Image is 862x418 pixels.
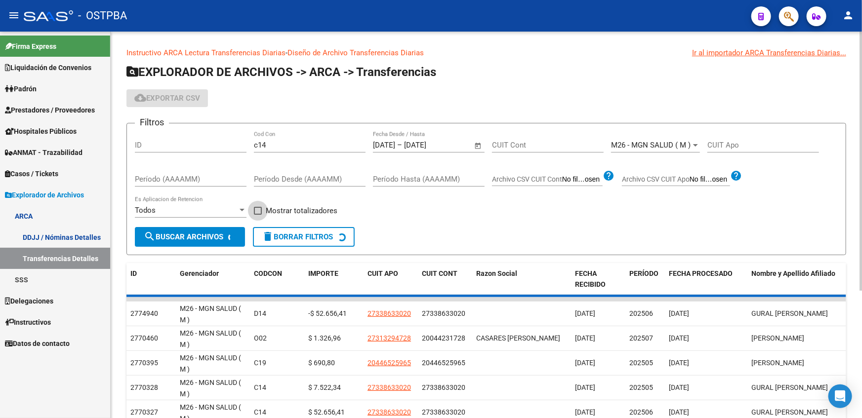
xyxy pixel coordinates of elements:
[669,269,733,277] span: FECHA PROCESADO
[254,334,267,342] span: O02
[126,89,208,107] button: Exportar CSV
[176,263,250,296] datatable-header-cell: Gerenciador
[629,309,653,317] span: 202506
[254,408,266,416] span: C14
[422,382,465,393] div: 27338633020
[304,263,364,296] datatable-header-cell: IMPORTE
[842,9,854,21] mat-icon: person
[180,379,241,398] span: M26 - MGN SALUD ( M )
[308,359,335,367] span: $ 690,80
[751,269,835,277] span: Nombre y Apellido Afiliado
[404,141,452,150] input: End date
[629,408,653,416] span: 202506
[629,269,658,277] span: PERÍODO
[126,263,176,296] datatable-header-cell: ID
[492,175,562,183] span: Archivo CSV CUIT Cont
[266,205,337,217] span: Mostrar totalizadores
[751,334,804,342] span: [PERSON_NAME]
[130,334,158,342] span: 2770460
[575,359,595,367] span: [DATE]
[422,308,465,319] div: 27338633020
[575,383,595,391] span: [DATE]
[562,175,603,184] input: Archivo CSV CUIT Cont
[476,334,560,342] span: CASARES [PERSON_NAME]
[254,383,266,391] span: C14
[669,383,689,391] span: [DATE]
[254,359,266,367] span: C19
[135,206,156,215] span: Todos
[692,47,846,58] div: Ir al importador ARCA Transferencias Diarias...
[130,408,158,416] span: 2770327
[629,334,653,342] span: 202507
[180,269,219,277] span: Gerenciador
[5,338,70,349] span: Datos de contacto
[144,230,156,242] mat-icon: search
[5,190,84,200] span: Explorador de Archivos
[629,383,653,391] span: 202505
[665,263,747,296] datatable-header-cell: FECHA PROCESADO
[126,48,286,57] a: Instructivo ARCA Lectura Transferencias Diarias
[144,232,223,241] span: Buscar Archivos
[422,357,465,369] div: 20446525965
[611,141,691,150] span: M26 - MGN SALUD ( M )
[308,269,338,277] span: IMPORTE
[180,354,241,373] span: M26 - MGN SALUD ( M )
[78,5,127,27] span: - OSTPBA
[262,232,333,241] span: Borrar Filtros
[126,65,436,79] span: EXPLORADOR DE ARCHIVOS -> ARCA -> Transferencias
[287,48,424,57] a: Diseño de Archivo Transferencias Diarias
[5,41,56,52] span: Firma Express
[254,309,266,317] span: D14
[669,408,689,416] span: [DATE]
[575,309,595,317] span: [DATE]
[5,83,37,94] span: Padrón
[5,105,95,115] span: Prestadores / Proveedores
[254,269,282,277] span: CODCON
[730,170,742,182] mat-icon: help
[368,334,411,342] span: 27313294728
[476,269,517,277] span: Razon Social
[397,141,402,150] span: –
[250,263,285,296] datatable-header-cell: CODCON
[747,263,846,296] datatable-header-cell: Nombre y Apellido Afiliado
[373,141,395,150] input: Start date
[368,309,411,317] span: 27338633020
[5,317,51,328] span: Instructivos
[669,359,689,367] span: [DATE]
[253,227,355,247] button: Borrar Filtros
[828,384,852,408] div: Open Intercom Messenger
[368,383,411,391] span: 27338633020
[135,227,245,247] button: Buscar Archivos
[690,175,730,184] input: Archivo CSV CUIT Apo
[130,359,158,367] span: 2770395
[5,147,82,158] span: ANMAT - Trazabilidad
[308,408,345,416] span: $ 52.656,41
[5,62,91,73] span: Liquidación de Convenios
[629,359,653,367] span: 202505
[308,309,347,317] span: -$ 52.656,41
[262,230,274,242] mat-icon: delete
[571,263,625,296] datatable-header-cell: FECHA RECIBIDO
[368,269,398,277] span: CUIT APO
[473,140,484,152] button: Open calendar
[368,408,411,416] span: 27338633020
[472,263,571,296] datatable-header-cell: Razon Social
[308,334,341,342] span: $ 1.326,96
[669,309,689,317] span: [DATE]
[603,170,615,182] mat-icon: help
[130,383,158,391] span: 2770328
[126,47,846,58] p: -
[5,126,77,137] span: Hospitales Públicos
[180,329,241,348] span: M26 - MGN SALUD ( M )
[575,269,606,289] span: FECHA RECIBIDO
[422,333,465,344] div: 20044231728
[422,407,465,418] div: 27338633020
[368,359,411,367] span: 20446525965
[751,383,828,391] span: GURAL [PERSON_NAME]
[622,175,690,183] span: Archivo CSV CUIT Apo
[130,269,137,277] span: ID
[5,296,53,306] span: Delegaciones
[751,309,828,317] span: GURAL [PERSON_NAME]
[130,309,158,317] span: 2774940
[422,269,457,277] span: CUIT CONT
